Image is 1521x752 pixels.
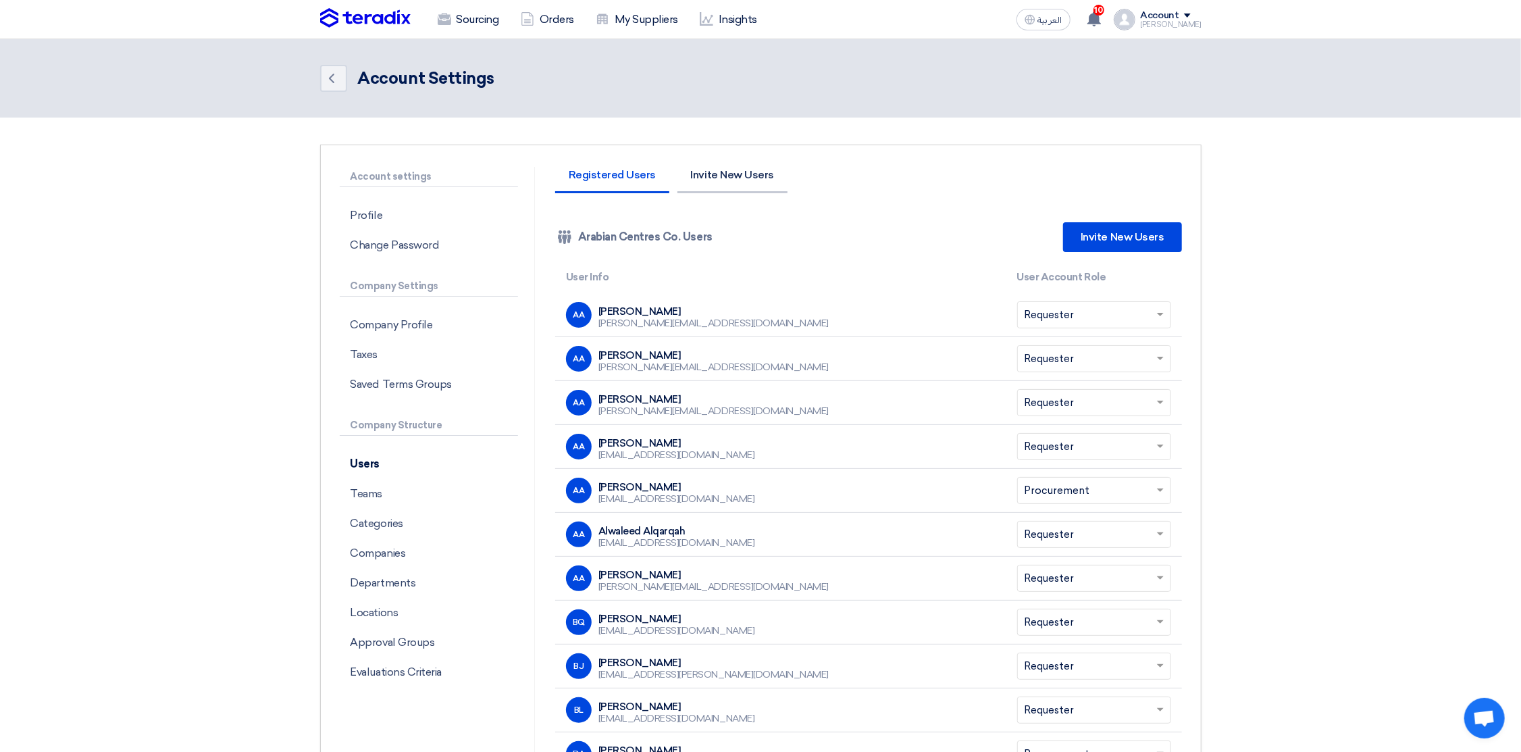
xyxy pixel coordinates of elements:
[566,434,592,459] div: AA
[340,657,518,687] p: Evaluations Criteria
[340,598,518,628] p: Locations
[340,370,518,399] p: Saved Terms Groups
[1464,698,1505,738] div: Open chat
[340,568,518,598] p: Departments
[1114,9,1135,30] img: profile_test.png
[598,393,829,405] div: [PERSON_NAME]
[566,390,592,416] div: AA
[598,525,755,537] div: Alwaleed Alqarqah
[1063,222,1181,252] a: Invite New Users
[555,229,713,245] div: Arabian Centres Co. Users
[555,261,1006,293] th: User Info
[598,305,829,318] div: [PERSON_NAME]
[340,201,518,230] p: Profile
[598,581,829,593] div: [PERSON_NAME][EMAIL_ADDRESS][DOMAIN_NAME]
[340,167,518,187] p: Account settings
[340,479,518,509] p: Teams
[585,5,689,34] a: My Suppliers
[1141,10,1179,22] div: Account
[566,478,592,503] div: AA
[555,170,669,193] li: Registered Users
[340,310,518,340] p: Company Profile
[566,653,592,679] div: BJ
[566,346,592,372] div: AA
[598,437,755,449] div: [PERSON_NAME]
[1141,21,1202,28] div: [PERSON_NAME]
[598,493,755,505] div: [EMAIL_ADDRESS][DOMAIN_NAME]
[340,509,518,538] p: Categories
[566,522,592,547] div: AA
[598,701,755,713] div: [PERSON_NAME]
[566,302,592,328] div: AA
[510,5,585,34] a: Orders
[320,8,411,28] img: Teradix logo
[598,361,829,374] div: [PERSON_NAME][EMAIL_ADDRESS][DOMAIN_NAME]
[340,416,518,436] p: Company Structure
[1016,9,1071,30] button: العربية
[598,713,755,725] div: [EMAIL_ADDRESS][DOMAIN_NAME]
[566,697,592,723] div: BL
[340,276,518,297] p: Company Settings
[427,5,510,34] a: Sourcing
[689,5,768,34] a: Insights
[340,230,518,260] p: Change Password
[598,449,755,461] div: [EMAIL_ADDRESS][DOMAIN_NAME]
[1038,16,1062,25] span: العربية
[340,538,518,568] p: Companies
[598,537,755,549] div: [EMAIL_ADDRESS][DOMAIN_NAME]
[598,669,829,681] div: [EMAIL_ADDRESS][PERSON_NAME][DOMAIN_NAME]
[677,170,788,193] li: Invite New Users
[340,628,518,657] p: Approval Groups
[358,66,494,91] div: Account Settings
[1093,5,1104,16] span: 10
[598,481,755,493] div: [PERSON_NAME]
[598,318,829,330] div: [PERSON_NAME][EMAIL_ADDRESS][DOMAIN_NAME]
[566,566,592,591] div: AA
[598,613,755,625] div: [PERSON_NAME]
[598,569,829,581] div: [PERSON_NAME]
[1006,261,1182,293] th: User Account Role
[598,349,829,361] div: [PERSON_NAME]
[340,340,518,370] p: Taxes
[598,625,755,637] div: [EMAIL_ADDRESS][DOMAIN_NAME]
[598,657,829,669] div: [PERSON_NAME]
[598,405,829,418] div: [PERSON_NAME][EMAIL_ADDRESS][DOMAIN_NAME]
[340,449,518,479] p: Users
[566,609,592,635] div: BQ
